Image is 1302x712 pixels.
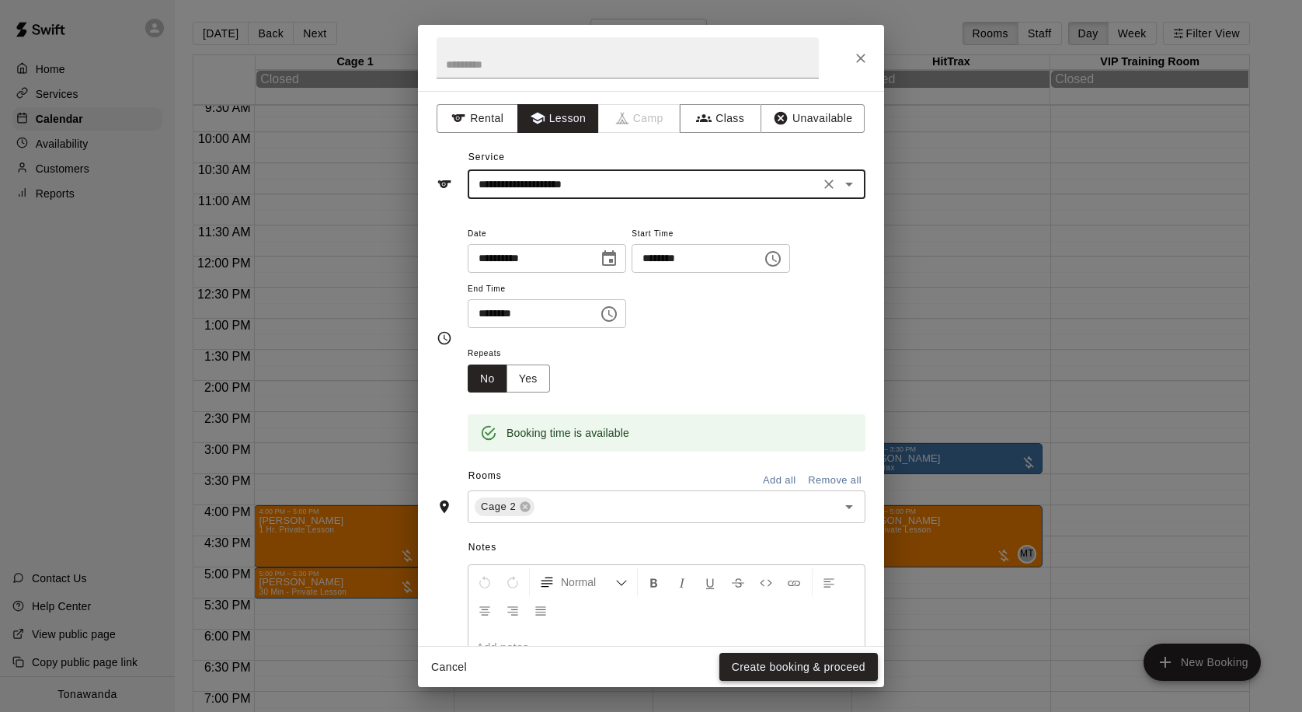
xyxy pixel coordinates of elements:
[468,365,507,393] button: No
[847,44,875,72] button: Close
[500,568,526,596] button: Redo
[816,568,842,596] button: Left Align
[437,176,452,192] svg: Service
[468,344,562,365] span: Repeats
[641,568,667,596] button: Format Bold
[594,243,625,274] button: Choose date, selected date is Sep 16, 2025
[437,499,452,515] svg: Rooms
[437,330,452,346] svg: Timing
[475,497,534,516] div: Cage 2
[804,469,865,493] button: Remove all
[818,173,840,195] button: Clear
[468,224,626,245] span: Date
[632,224,790,245] span: Start Time
[437,104,518,133] button: Rental
[838,173,860,195] button: Open
[475,499,522,515] span: Cage 2
[507,419,629,447] div: Booking time is available
[472,568,498,596] button: Undo
[753,568,779,596] button: Insert Code
[669,568,695,596] button: Format Italics
[507,365,550,393] button: Yes
[719,653,878,682] button: Create booking & proceed
[757,243,789,274] button: Choose time, selected time is 4:00 PM
[594,298,625,330] button: Choose time, selected time is 5:00 PM
[468,279,626,300] span: End Time
[517,104,599,133] button: Lesson
[468,536,865,560] span: Notes
[527,596,554,624] button: Justify Align
[697,568,723,596] button: Format Underline
[561,574,615,590] span: Normal
[468,152,505,162] span: Service
[599,104,681,133] span: Camps can only be created in the Services page
[761,104,865,133] button: Unavailable
[781,568,807,596] button: Insert Link
[468,470,502,481] span: Rooms
[725,568,751,596] button: Format Strikethrough
[472,596,498,624] button: Center Align
[754,469,804,493] button: Add all
[468,365,550,393] div: outlined button group
[424,653,474,682] button: Cancel
[838,496,860,518] button: Open
[500,596,526,624] button: Right Align
[680,104,761,133] button: Class
[533,568,634,596] button: Formatting Options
